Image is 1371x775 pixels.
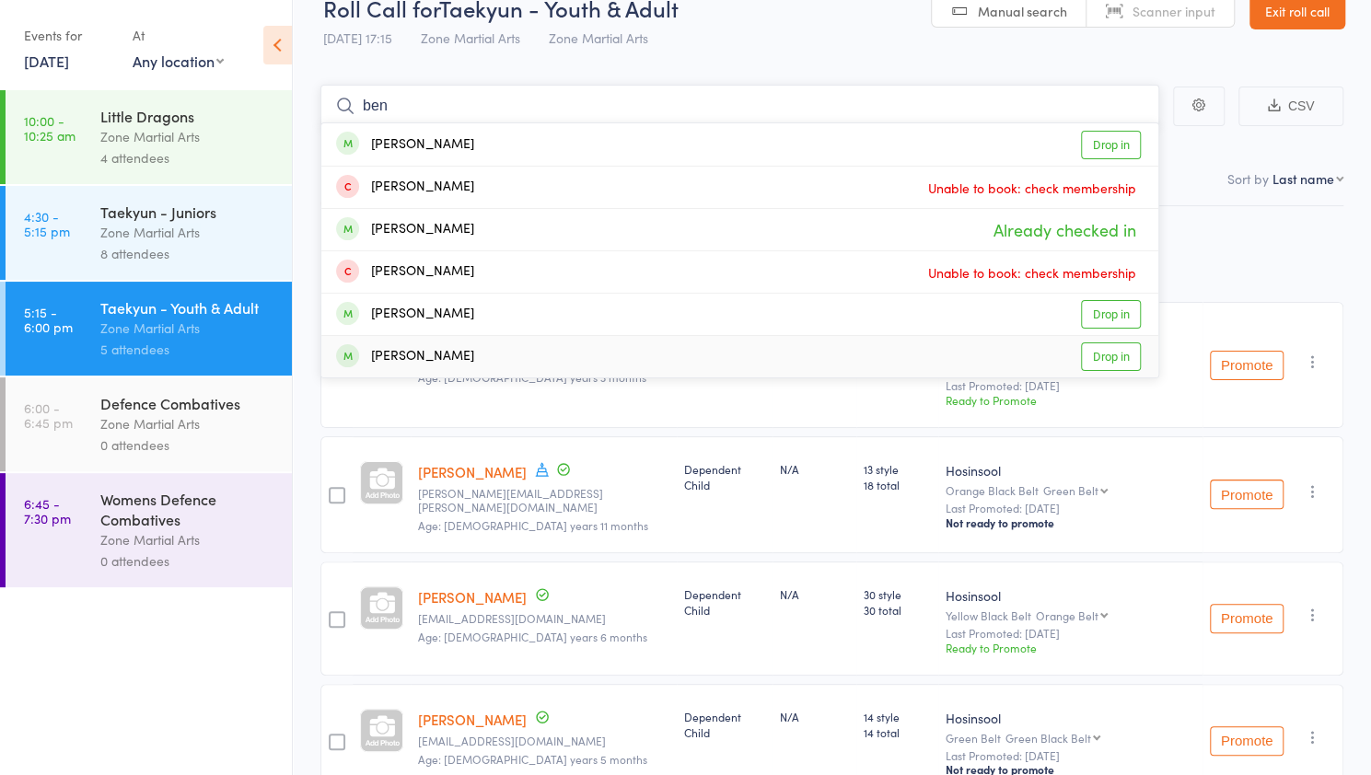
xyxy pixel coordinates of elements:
span: 13 style [864,461,931,477]
div: Zone Martial Arts [100,413,276,434]
span: Already checked in [989,214,1141,246]
div: Events for [24,20,114,51]
div: Hosinsool [946,709,1195,727]
span: [DATE] 17:15 [323,29,392,47]
div: [PERSON_NAME] [336,177,474,198]
small: Last Promoted: [DATE] [946,627,1195,640]
span: 30 style [864,586,931,602]
span: Scanner input [1133,2,1215,20]
span: 18 total [864,477,931,492]
time: 10:00 - 10:25 am [24,113,76,143]
div: Green Belt [1043,484,1098,496]
a: [PERSON_NAME] [418,587,527,607]
div: Defence Combatives [100,393,276,413]
small: s00zie@hotmail.com [418,735,669,747]
div: Hosinsool [946,461,1195,480]
div: Taekyun - Juniors [100,202,276,222]
div: Any location [133,51,224,71]
input: Search by name [320,85,1159,127]
button: CSV [1238,87,1343,126]
span: 14 total [864,724,931,740]
button: Promote [1210,351,1284,380]
div: 4 attendees [100,147,276,168]
a: 10:00 -10:25 amLittle DragonsZone Martial Arts4 attendees [6,90,292,184]
div: Ready to Promote [946,640,1195,655]
div: Little Dragons [100,106,276,126]
div: Dependent Child [684,709,765,740]
div: Yellow Black Belt [946,609,1195,621]
a: 5:15 -6:00 pmTaekyun - Youth & AdultZone Martial Arts5 attendees [6,282,292,376]
div: 5 attendees [100,339,276,360]
time: 6:45 - 7:30 pm [24,496,71,526]
button: Promote [1210,726,1284,756]
div: Hosinsool [946,586,1195,605]
div: Zone Martial Arts [100,126,276,147]
a: Drop in [1081,300,1141,329]
div: [PERSON_NAME] [336,346,474,367]
small: Last Promoted: [DATE] [946,749,1195,762]
div: Last name [1272,169,1334,188]
span: Zone Martial Arts [421,29,520,47]
span: Age: [DEMOGRAPHIC_DATA] years 11 months [418,517,648,533]
div: [PERSON_NAME] [336,219,474,240]
span: 30 total [864,602,931,618]
a: [DATE] [24,51,69,71]
div: N/A [780,709,849,724]
div: Womens Defence Combatives [100,489,276,529]
small: mdlplumbingservices@gmail.com [418,612,669,625]
div: [PERSON_NAME] [336,261,474,283]
div: Green Black Belt [1005,732,1091,744]
label: Sort by [1227,169,1269,188]
small: temeka.dolman@gmail.com [418,487,669,514]
div: 0 attendees [100,434,276,456]
span: Manual search [978,2,1067,20]
span: Unable to book: check membership [924,174,1141,202]
small: Last Promoted: [DATE] [946,502,1195,515]
div: Dependent Child [684,586,765,618]
div: Green Belt [946,732,1195,744]
a: 6:00 -6:45 pmDefence CombativesZone Martial Arts0 attendees [6,377,292,471]
div: Taekyun - Youth & Adult [100,297,276,318]
div: Orange Belt [1036,609,1098,621]
div: N/A [780,586,849,602]
div: N/A [780,461,849,477]
span: Zone Martial Arts [549,29,648,47]
span: Age: [DEMOGRAPHIC_DATA] years 6 months [418,629,647,644]
span: Age: [DEMOGRAPHIC_DATA] years 5 months [418,751,647,767]
span: Unable to book: check membership [924,259,1141,286]
time: 4:30 - 5:15 pm [24,209,70,238]
div: Ready to Promote [946,392,1195,408]
div: Not ready to promote [946,515,1195,530]
a: [PERSON_NAME] [418,710,527,729]
a: 4:30 -5:15 pmTaekyun - JuniorsZone Martial Arts8 attendees [6,186,292,280]
div: [PERSON_NAME] [336,304,474,325]
div: Orange Black Belt [946,484,1195,496]
time: 5:15 - 6:00 pm [24,305,73,334]
div: 8 attendees [100,243,276,264]
time: 6:00 - 6:45 pm [24,400,73,430]
div: At [133,20,224,51]
div: Zone Martial Arts [100,318,276,339]
a: 6:45 -7:30 pmWomens Defence CombativesZone Martial Arts0 attendees [6,473,292,587]
div: Dependent Child [684,461,765,492]
div: [PERSON_NAME] [336,134,474,156]
a: Drop in [1081,131,1141,159]
span: 14 style [864,709,931,724]
a: [PERSON_NAME] [418,462,527,481]
div: 0 attendees [100,550,276,572]
button: Promote [1210,480,1284,509]
button: Promote [1210,604,1284,633]
div: Zone Martial Arts [100,222,276,243]
small: Last Promoted: [DATE] [946,379,1195,392]
a: Drop in [1081,342,1141,371]
div: Zone Martial Arts [100,529,276,550]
